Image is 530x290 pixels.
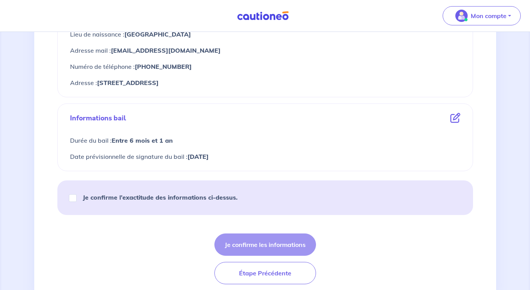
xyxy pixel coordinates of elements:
p: Durée du bail : [70,135,460,145]
p: Mon compte [471,11,507,20]
strong: [DATE] [187,153,209,160]
strong: [STREET_ADDRESS] [97,79,159,87]
p: Informations bail [70,113,126,123]
p: Adresse : [70,78,460,88]
strong: [EMAIL_ADDRESS][DOMAIN_NAME] [111,47,221,54]
img: Cautioneo [234,11,292,21]
strong: [PHONE_NUMBER] [135,63,192,70]
button: illu_account_valid_menu.svgMon compte [443,6,521,25]
p: Adresse mail : [70,45,460,55]
p: Lieu de naissance : [70,29,460,39]
button: Étape Précédente [214,262,316,284]
img: illu_account_valid_menu.svg [455,10,468,22]
strong: Je confirme l’exactitude des informations ci-dessus. [83,193,237,201]
p: Date prévisionnelle de signature du bail : [70,152,460,162]
p: Numéro de téléphone : [70,62,460,72]
strong: [GEOGRAPHIC_DATA] [124,30,191,38]
strong: Entre 6 mois et 1 an [112,137,173,144]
